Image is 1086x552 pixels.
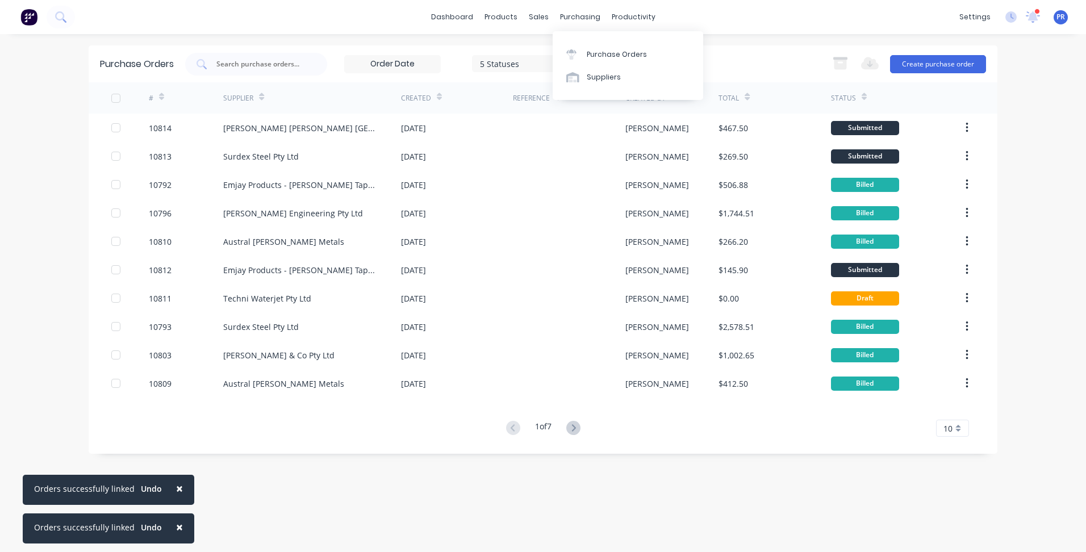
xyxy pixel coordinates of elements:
div: 10814 [149,122,172,134]
div: Draft [831,291,899,306]
div: Submitted [831,263,899,277]
div: 10792 [149,179,172,191]
div: $467.50 [719,122,748,134]
div: [DATE] [401,349,426,361]
div: Reference [513,93,550,103]
div: [DATE] [401,236,426,248]
div: Austral [PERSON_NAME] Metals [223,378,344,390]
div: 5 Statuses [480,57,561,69]
div: [PERSON_NAME] [625,321,689,333]
div: [PERSON_NAME] [PERSON_NAME] [GEOGRAPHIC_DATA] [223,122,378,134]
a: Suppliers [553,66,703,89]
div: $266.20 [719,236,748,248]
div: settings [954,9,996,26]
div: Billed [831,348,899,362]
div: Surdex Steel Pty Ltd [223,321,299,333]
div: 10810 [149,236,172,248]
div: Status [831,93,856,103]
span: 10 [943,423,953,434]
div: productivity [606,9,661,26]
a: Purchase Orders [553,43,703,65]
div: [DATE] [401,122,426,134]
div: $506.88 [719,179,748,191]
div: [DATE] [401,150,426,162]
div: [PERSON_NAME] [625,207,689,219]
div: $2,578.51 [719,321,754,333]
div: Total [719,93,739,103]
div: 10809 [149,378,172,390]
button: Undo [135,480,168,497]
button: Close [165,475,194,502]
div: Surdex Steel Pty Ltd [223,150,299,162]
div: sales [523,9,554,26]
div: [PERSON_NAME] [625,122,689,134]
button: Undo [135,519,168,536]
span: PR [1056,12,1065,22]
div: Emjay Products - [PERSON_NAME] Tape Aust [223,179,378,191]
div: Supplier [223,93,253,103]
div: 10803 [149,349,172,361]
div: Billed [831,206,899,220]
div: purchasing [554,9,606,26]
div: [PERSON_NAME] [625,179,689,191]
div: $145.90 [719,264,748,276]
button: Create purchase order [890,55,986,73]
div: 1 of 7 [535,420,552,437]
div: [PERSON_NAME] [625,236,689,248]
span: × [176,519,183,535]
button: Close [165,513,194,541]
div: [PERSON_NAME] [625,264,689,276]
input: Order Date [345,56,440,73]
div: Emjay Products - [PERSON_NAME] Tape Aust [223,264,378,276]
div: Techni Waterjet Pty Ltd [223,292,311,304]
div: $0.00 [719,292,739,304]
div: [DATE] [401,292,426,304]
div: [DATE] [401,378,426,390]
div: [PERSON_NAME] [625,349,689,361]
div: [PERSON_NAME] [625,150,689,162]
div: [DATE] [401,179,426,191]
div: Suppliers [587,72,621,82]
div: $1,002.65 [719,349,754,361]
div: 10811 [149,292,172,304]
div: Purchase Orders [100,57,174,71]
div: [DATE] [401,207,426,219]
a: dashboard [425,9,479,26]
div: [DATE] [401,264,426,276]
div: 10813 [149,150,172,162]
div: [DATE] [401,321,426,333]
div: 10793 [149,321,172,333]
div: Billed [831,377,899,391]
div: [PERSON_NAME] [625,292,689,304]
div: Billed [831,320,899,334]
div: [PERSON_NAME] [625,378,689,390]
div: $412.50 [719,378,748,390]
div: 10796 [149,207,172,219]
div: Purchase Orders [587,49,647,60]
div: Submitted [831,121,899,135]
div: products [479,9,523,26]
img: Factory [20,9,37,26]
input: Search purchase orders... [215,58,310,70]
span: × [176,480,183,496]
div: Created [401,93,431,103]
div: Orders successfully linked [34,521,135,533]
div: [PERSON_NAME] Engineering Pty Ltd [223,207,363,219]
div: Austral [PERSON_NAME] Metals [223,236,344,248]
div: [PERSON_NAME] & Co Pty Ltd [223,349,335,361]
div: Submitted [831,149,899,164]
div: Billed [831,178,899,192]
div: Orders successfully linked [34,483,135,495]
div: $1,744.51 [719,207,754,219]
div: Billed [831,235,899,249]
div: # [149,93,153,103]
div: $269.50 [719,150,748,162]
div: 10812 [149,264,172,276]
